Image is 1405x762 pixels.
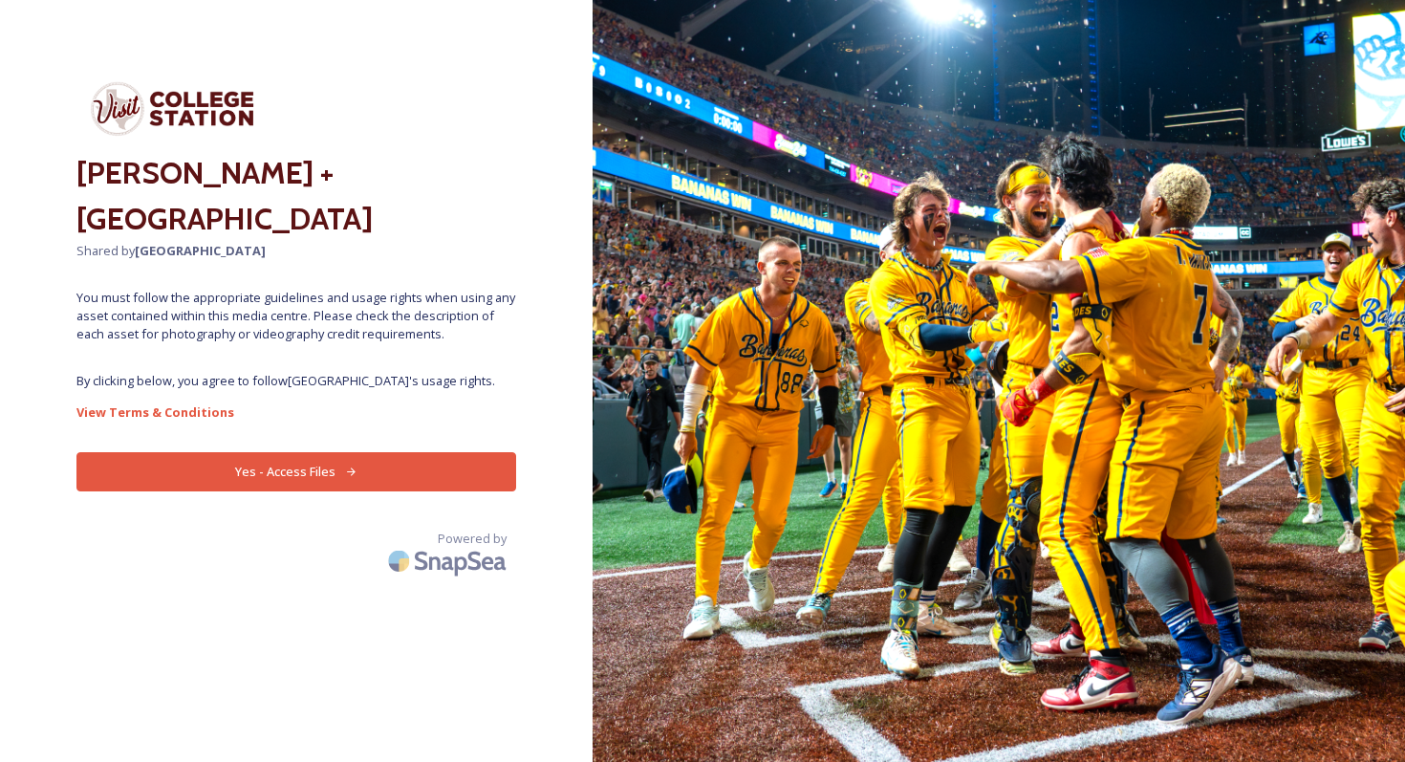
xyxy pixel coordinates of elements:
[76,76,268,141] img: CollegeStation_Visit_Logo_Color%20%281%29.png
[76,403,234,421] strong: View Terms & Conditions
[135,242,266,259] strong: [GEOGRAPHIC_DATA]
[76,372,516,390] span: By clicking below, you agree to follow [GEOGRAPHIC_DATA] 's usage rights.
[438,530,507,548] span: Powered by
[76,452,516,491] button: Yes - Access Files
[76,289,516,344] span: You must follow the appropriate guidelines and usage rights when using any asset contained within...
[76,242,516,260] span: Shared by
[76,150,516,242] h2: [PERSON_NAME] + [GEOGRAPHIC_DATA]
[76,401,516,424] a: View Terms & Conditions
[382,538,516,583] img: SnapSea Logo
